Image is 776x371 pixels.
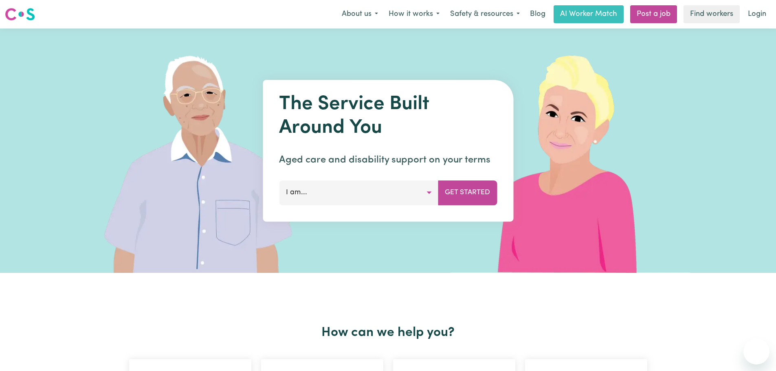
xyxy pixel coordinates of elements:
iframe: Button to launch messaging window [743,338,769,364]
button: Get Started [438,180,497,205]
h1: The Service Built Around You [279,93,497,140]
img: Careseekers logo [5,7,35,22]
a: AI Worker Match [554,5,624,23]
a: Login [743,5,771,23]
p: Aged care and disability support on your terms [279,153,497,167]
button: About us [336,6,383,23]
button: I am... [279,180,438,205]
a: Find workers [684,5,740,23]
button: How it works [383,6,445,23]
button: Safety & resources [445,6,525,23]
h2: How can we help you? [124,325,652,340]
a: Post a job [630,5,677,23]
a: Blog [525,5,550,23]
a: Careseekers logo [5,5,35,24]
